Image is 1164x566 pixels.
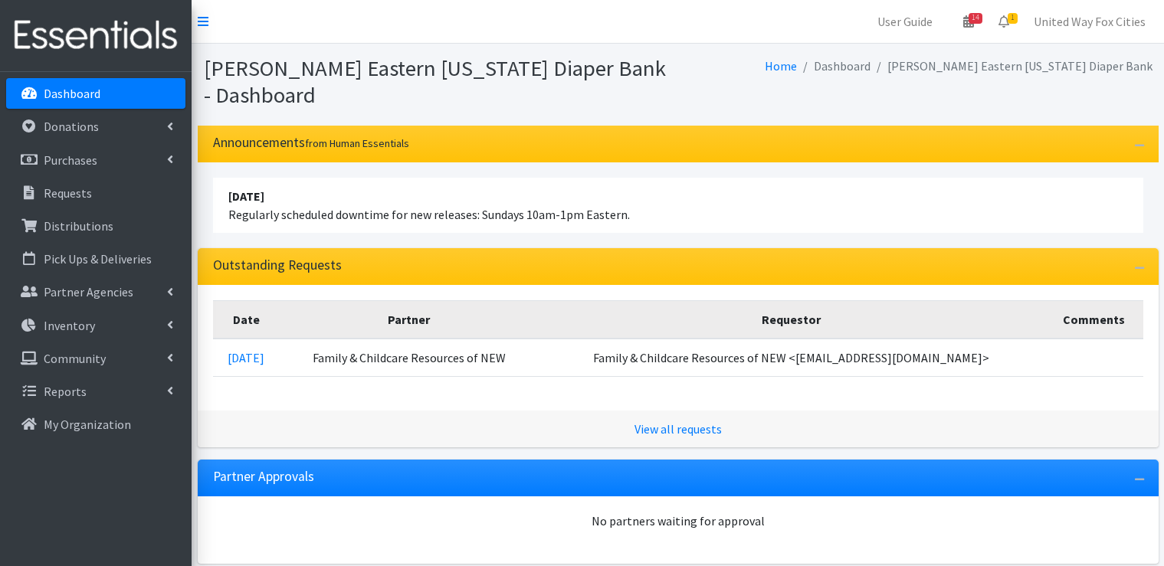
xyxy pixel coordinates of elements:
[44,384,87,399] p: Reports
[44,251,152,267] p: Pick Ups & Deliveries
[6,145,185,175] a: Purchases
[44,218,113,234] p: Distributions
[228,350,264,365] a: [DATE]
[6,10,185,61] img: HumanEssentials
[6,211,185,241] a: Distributions
[44,86,100,101] p: Dashboard
[1044,301,1143,339] th: Comments
[44,417,131,432] p: My Organization
[634,421,722,437] a: View all requests
[305,136,409,150] small: from Human Essentials
[213,178,1143,233] li: Regularly scheduled downtime for new releases: Sundays 10am-1pm Eastern.
[539,339,1045,377] td: Family & Childcare Resources of NEW <[EMAIL_ADDRESS][DOMAIN_NAME]>
[44,185,92,201] p: Requests
[6,409,185,440] a: My Organization
[213,257,342,273] h3: Outstanding Requests
[865,6,945,37] a: User Guide
[6,111,185,142] a: Donations
[6,244,185,274] a: Pick Ups & Deliveries
[969,13,982,24] span: 14
[797,55,871,77] li: Dashboard
[44,119,99,134] p: Donations
[951,6,986,37] a: 14
[6,178,185,208] a: Requests
[204,55,673,108] h1: [PERSON_NAME] Eastern [US_STATE] Diaper Bank - Dashboard
[986,6,1021,37] a: 1
[1008,13,1018,24] span: 1
[6,78,185,109] a: Dashboard
[213,512,1143,530] div: No partners waiting for approval
[44,284,133,299] p: Partner Agencies
[6,276,185,307] a: Partner Agencies
[213,469,314,485] h3: Partner Approvals
[6,310,185,341] a: Inventory
[44,318,95,333] p: Inventory
[6,343,185,374] a: Community
[213,301,280,339] th: Date
[1021,6,1158,37] a: United Way Fox Cities
[228,188,264,204] strong: [DATE]
[6,376,185,407] a: Reports
[871,55,1153,77] li: [PERSON_NAME] Eastern [US_STATE] Diaper Bank
[280,339,538,377] td: Family & Childcare Resources of NEW
[765,58,797,74] a: Home
[44,152,97,168] p: Purchases
[539,301,1045,339] th: Requestor
[213,135,409,151] h3: Announcements
[44,351,106,366] p: Community
[280,301,538,339] th: Partner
